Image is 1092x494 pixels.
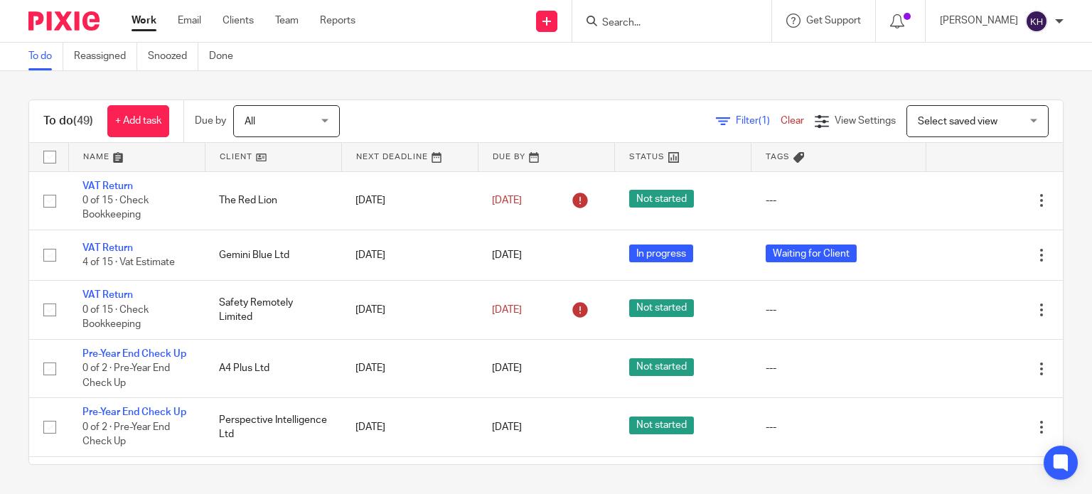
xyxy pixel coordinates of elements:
[629,358,694,376] span: Not started
[341,281,478,339] td: [DATE]
[766,303,912,317] div: ---
[28,11,100,31] img: Pixie
[835,116,896,126] span: View Settings
[132,14,156,28] a: Work
[766,361,912,375] div: ---
[320,14,355,28] a: Reports
[205,339,341,397] td: A4 Plus Ltd
[492,364,522,374] span: [DATE]
[766,245,857,262] span: Waiting for Client
[82,257,175,267] span: 4 of 15 · Vat Estimate
[195,114,226,128] p: Due by
[1025,10,1048,33] img: svg%3E
[940,14,1018,28] p: [PERSON_NAME]
[148,43,198,70] a: Snoozed
[209,43,244,70] a: Done
[766,420,912,434] div: ---
[766,153,790,161] span: Tags
[341,398,478,456] td: [DATE]
[74,43,137,70] a: Reassigned
[82,422,170,447] span: 0 of 2 · Pre-Year End Check Up
[492,195,522,205] span: [DATE]
[82,181,133,191] a: VAT Return
[28,43,63,70] a: To do
[82,243,133,253] a: VAT Return
[205,398,341,456] td: Perspective Intelligence Ltd
[82,290,133,300] a: VAT Return
[601,17,729,30] input: Search
[82,407,186,417] a: Pre-Year End Check Up
[205,230,341,280] td: Gemini Blue Ltd
[178,14,201,28] a: Email
[918,117,997,127] span: Select saved view
[341,171,478,230] td: [DATE]
[629,299,694,317] span: Not started
[341,339,478,397] td: [DATE]
[492,422,522,432] span: [DATE]
[223,14,254,28] a: Clients
[759,116,770,126] span: (1)
[629,190,694,208] span: Not started
[629,417,694,434] span: Not started
[492,250,522,260] span: [DATE]
[107,105,169,137] a: + Add task
[736,116,781,126] span: Filter
[275,14,299,28] a: Team
[245,117,255,127] span: All
[766,193,912,208] div: ---
[341,230,478,280] td: [DATE]
[82,195,149,220] span: 0 of 15 · Check Bookkeeping
[205,281,341,339] td: Safety Remotely Limited
[73,115,93,127] span: (49)
[82,363,170,388] span: 0 of 2 · Pre-Year End Check Up
[781,116,804,126] a: Clear
[82,305,149,330] span: 0 of 15 · Check Bookkeeping
[82,349,186,359] a: Pre-Year End Check Up
[43,114,93,129] h1: To do
[806,16,861,26] span: Get Support
[492,305,522,315] span: [DATE]
[205,171,341,230] td: The Red Lion
[629,245,693,262] span: In progress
